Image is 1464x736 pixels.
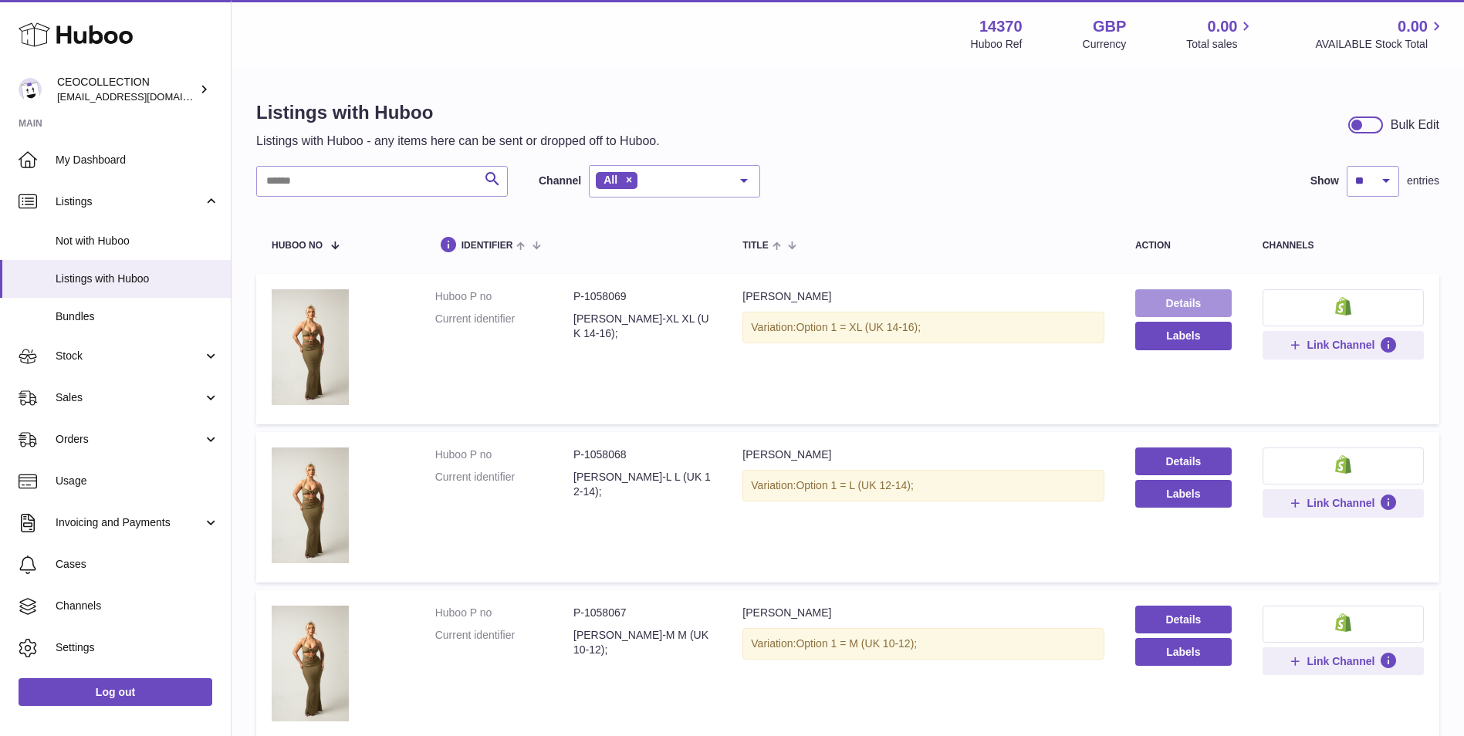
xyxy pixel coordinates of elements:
[56,474,219,488] span: Usage
[272,447,349,563] img: DAWN
[573,628,712,657] dd: [PERSON_NAME]-M M (UK 10-12);
[435,447,573,462] dt: Huboo P no
[1135,289,1232,317] a: Details
[971,37,1023,52] div: Huboo Ref
[1263,331,1424,359] button: Link Channel
[1083,37,1127,52] div: Currency
[1208,16,1238,37] span: 0.00
[573,447,712,462] dd: P-1058068
[462,241,513,251] span: identifier
[435,470,573,499] dt: Current identifier
[1135,447,1232,475] a: Details
[56,432,203,447] span: Orders
[742,447,1104,462] div: [PERSON_NAME]
[56,194,203,209] span: Listings
[1093,16,1126,37] strong: GBP
[19,78,42,101] img: internalAdmin-14370@internal.huboo.com
[1263,647,1424,675] button: Link Channel
[742,241,768,251] span: title
[1315,37,1445,52] span: AVAILABLE Stock Total
[56,349,203,363] span: Stock
[57,90,227,103] span: [EMAIL_ADDRESS][DOMAIN_NAME]
[56,153,219,167] span: My Dashboard
[56,234,219,248] span: Not with Huboo
[1186,37,1255,52] span: Total sales
[272,289,349,405] img: DAWN
[1307,496,1374,510] span: Link Channel
[1398,16,1428,37] span: 0.00
[573,312,712,341] dd: [PERSON_NAME]-XL XL (UK 14-16);
[1310,174,1339,188] label: Show
[1263,241,1424,251] div: channels
[604,174,617,186] span: All
[19,678,212,706] a: Log out
[1315,16,1445,52] a: 0.00 AVAILABLE Stock Total
[272,241,323,251] span: Huboo no
[56,390,203,405] span: Sales
[435,312,573,341] dt: Current identifier
[56,557,219,572] span: Cases
[573,470,712,499] dd: [PERSON_NAME]-L L (UK 12-14);
[742,628,1104,660] div: Variation:
[573,289,712,304] dd: P-1058069
[56,599,219,613] span: Channels
[1391,116,1439,133] div: Bulk Edit
[742,470,1104,501] div: Variation:
[1335,297,1351,316] img: shopify-small.png
[742,289,1104,304] div: [PERSON_NAME]
[1307,654,1374,668] span: Link Channel
[742,606,1104,620] div: [PERSON_NAME]
[1135,241,1232,251] div: action
[1335,455,1351,474] img: shopify-small.png
[539,174,581,188] label: Channel
[1135,638,1232,666] button: Labels
[435,606,573,620] dt: Huboo P no
[56,515,203,530] span: Invoicing and Payments
[573,606,712,620] dd: P-1058067
[435,289,573,304] dt: Huboo P no
[256,133,660,150] p: Listings with Huboo - any items here can be sent or dropped off to Huboo.
[256,100,660,125] h1: Listings with Huboo
[1307,338,1374,352] span: Link Channel
[57,75,196,104] div: CEOCOLLECTION
[1135,322,1232,349] button: Labels
[1263,489,1424,517] button: Link Channel
[1135,480,1232,508] button: Labels
[742,312,1104,343] div: Variation:
[56,640,219,655] span: Settings
[1407,174,1439,188] span: entries
[435,628,573,657] dt: Current identifier
[796,479,913,491] span: Option 1 = L (UK 12-14);
[1186,16,1255,52] a: 0.00 Total sales
[56,272,219,286] span: Listings with Huboo
[1135,606,1232,633] a: Details
[272,606,349,721] img: DAWN
[796,321,921,333] span: Option 1 = XL (UK 14-16);
[1335,613,1351,632] img: shopify-small.png
[56,309,219,324] span: Bundles
[979,16,1023,37] strong: 14370
[796,637,917,650] span: Option 1 = M (UK 10-12);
